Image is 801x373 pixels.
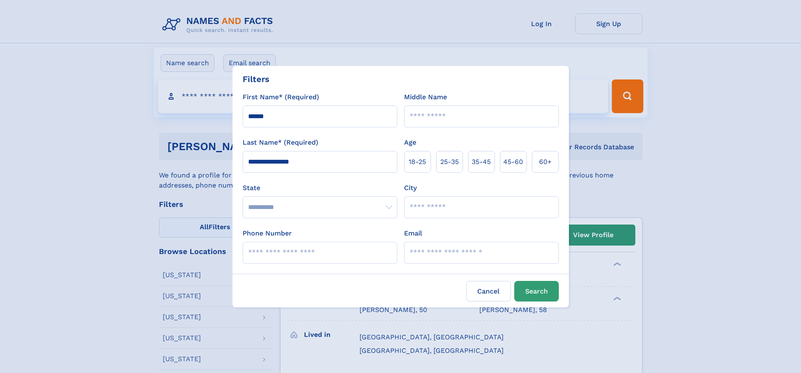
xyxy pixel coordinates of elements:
[472,157,491,167] span: 35‑45
[243,228,292,238] label: Phone Number
[404,183,417,193] label: City
[514,281,559,302] button: Search
[243,138,318,148] label: Last Name* (Required)
[466,281,511,302] label: Cancel
[503,157,523,167] span: 45‑60
[404,228,422,238] label: Email
[243,73,270,85] div: Filters
[539,157,552,167] span: 60+
[409,157,426,167] span: 18‑25
[404,92,447,102] label: Middle Name
[243,92,319,102] label: First Name* (Required)
[440,157,459,167] span: 25‑35
[404,138,416,148] label: Age
[243,183,397,193] label: State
